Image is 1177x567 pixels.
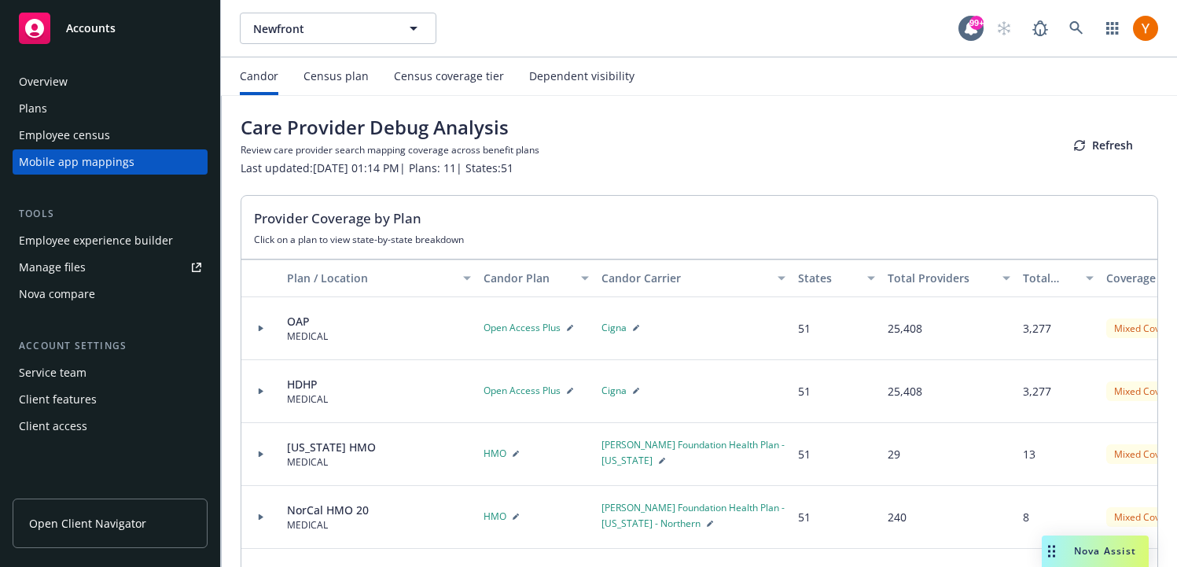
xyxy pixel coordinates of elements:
div: Drag to move [1042,536,1061,567]
a: Service team [13,360,208,385]
span: Nova Assist [1074,544,1136,558]
h1: Care Provider Debug Analysis [241,115,539,140]
a: Employee census [13,123,208,148]
div: Plan / Location [287,270,454,286]
div: MEDICAL [287,330,328,343]
span: HMO [484,510,506,523]
a: Overview [13,69,208,94]
div: Employee experience builder [19,228,173,253]
div: Candor Plan [484,270,572,286]
a: Plans [13,96,208,121]
p: Click on a plan to view state-by-state breakdown [254,233,1145,246]
button: Candor Carrier [595,260,792,297]
a: Search [1061,13,1092,44]
div: Toggle Row Expanded [241,360,281,423]
span: 51 [798,510,811,525]
div: Toggle Row Expanded [241,297,281,360]
div: Account settings [13,338,208,354]
div: Tools [13,206,208,222]
div: Overview [19,69,68,94]
a: Client features [13,387,208,412]
h2: Provider Coverage by Plan [254,208,1145,229]
div: 25,408 [888,383,922,399]
div: Client features [19,387,97,412]
button: States [792,260,881,297]
div: MEDICAL [287,518,369,532]
div: Candor [240,70,278,83]
div: Client access [19,414,87,439]
p: Review care provider search mapping coverage across benefit plans [241,143,539,156]
button: Total Facilities [1017,260,1100,297]
button: Newfront [240,13,436,44]
button: Total Providers [881,260,1017,297]
div: Mobile app mappings [19,149,134,175]
div: [US_STATE] HMO [287,439,376,455]
span: 51 [798,384,811,399]
p: Last updated: [DATE] 01:14 PM | Plans: 11 | States: 51 [241,160,539,176]
a: Manage files [13,255,208,280]
span: HMO [484,447,506,460]
span: Open Access Plus [484,321,561,334]
div: 99+ [969,16,984,30]
a: Employee experience builder [13,228,208,253]
div: 3,277 [1023,383,1051,399]
div: 8 [1023,509,1029,525]
span: Open Access Plus [484,384,561,397]
div: 25,408 [888,320,922,337]
span: Open Client Navigator [29,515,146,532]
div: Candor Carrier [601,270,768,286]
div: Census plan [303,70,369,83]
a: Nova compare [13,282,208,307]
a: Report a Bug [1024,13,1056,44]
a: Switch app [1097,13,1128,44]
div: Census coverage tier [394,70,504,83]
div: MEDICAL [287,392,328,406]
div: Service team [19,360,86,385]
span: [PERSON_NAME] Foundation Health Plan - [US_STATE] [601,438,785,467]
div: 3,277 [1023,320,1051,337]
div: Plans [19,96,47,121]
a: Client access [13,414,208,439]
a: Accounts [13,6,208,50]
div: Total Providers [888,270,993,286]
div: 29 [888,446,900,462]
div: Nova compare [19,282,95,307]
button: Nova Assist [1042,536,1149,567]
div: States [798,270,858,286]
span: Accounts [66,22,116,35]
span: 51 [798,447,811,462]
div: Toggle Row Expanded [241,423,281,486]
span: [PERSON_NAME] Foundation Health Plan - [US_STATE] - Northern [601,501,785,530]
span: 51 [798,321,811,336]
img: photo [1133,16,1158,41]
div: MEDICAL [287,455,376,469]
button: Candor Plan [477,260,595,297]
div: OAP [287,313,328,330]
button: Plan / Location [281,260,477,297]
a: Mobile app mappings [13,149,208,175]
div: HDHP [287,376,328,392]
div: 240 [888,509,907,525]
div: Manage files [19,255,86,280]
div: NorCal HMO 20 [287,502,369,518]
div: Toggle Row Expanded [241,486,281,549]
div: Total Facilities [1023,270,1076,286]
span: Cigna [601,321,627,334]
span: Cigna [601,384,627,397]
div: 13 [1023,446,1035,462]
span: Newfront [253,20,389,37]
div: Dependent visibility [529,70,634,83]
a: Start snowing [988,13,1020,44]
div: Employee census [19,123,110,148]
button: Refresh [1048,130,1158,161]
